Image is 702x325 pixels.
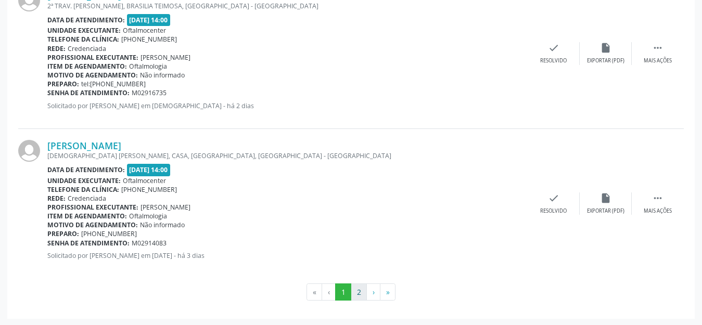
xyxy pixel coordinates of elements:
[47,16,125,24] b: Data de atendimento:
[47,176,121,185] b: Unidade executante:
[600,42,611,54] i: insert_drive_file
[47,26,121,35] b: Unidade executante:
[587,207,624,215] div: Exportar (PDF)
[548,42,559,54] i: check
[81,80,146,88] span: tel:[PHONE_NUMBER]
[47,35,119,44] b: Telefone da clínica:
[548,192,559,204] i: check
[47,165,125,174] b: Data de atendimento:
[47,229,79,238] b: Preparo:
[47,101,528,110] p: Solicitado por [PERSON_NAME] em [DEMOGRAPHIC_DATA] - há 2 dias
[366,283,380,301] button: Go to next page
[68,44,106,53] span: Credenciada
[47,185,119,194] b: Telefone da clínica:
[47,62,127,71] b: Item de agendamento:
[47,53,138,62] b: Profissional executante:
[47,194,66,203] b: Rede:
[644,207,672,215] div: Mais ações
[644,57,672,64] div: Mais ações
[129,212,167,220] span: Oftalmologia
[132,239,167,248] span: M02914083
[123,26,166,35] span: Oftalmocenter
[380,283,395,301] button: Go to last page
[141,203,190,212] span: [PERSON_NAME]
[47,212,127,220] b: Item de agendamento:
[47,251,528,260] p: Solicitado por [PERSON_NAME] em [DATE] - há 3 dias
[141,53,190,62] span: [PERSON_NAME]
[47,71,138,80] b: Motivo de agendamento:
[18,283,684,301] ul: Pagination
[123,176,166,185] span: Oftalmocenter
[540,207,567,215] div: Resolvido
[47,80,79,88] b: Preparo:
[587,57,624,64] div: Exportar (PDF)
[81,229,137,238] span: [PHONE_NUMBER]
[652,192,663,204] i: 
[540,57,567,64] div: Resolvido
[18,140,40,162] img: img
[600,192,611,204] i: insert_drive_file
[652,42,663,54] i: 
[47,140,121,151] a: [PERSON_NAME]
[127,164,171,176] span: [DATE] 14:00
[121,185,177,194] span: [PHONE_NUMBER]
[140,220,185,229] span: Não informado
[121,35,177,44] span: [PHONE_NUMBER]
[351,283,367,301] button: Go to page 2
[47,88,130,97] b: Senha de atendimento:
[47,151,528,160] div: [DEMOGRAPHIC_DATA] [PERSON_NAME], CASA, [GEOGRAPHIC_DATA], [GEOGRAPHIC_DATA] - [GEOGRAPHIC_DATA]
[140,71,185,80] span: Não informado
[335,283,351,301] button: Go to page 1
[127,14,171,26] span: [DATE] 14:00
[47,44,66,53] b: Rede:
[129,62,167,71] span: Oftalmologia
[68,194,106,203] span: Credenciada
[47,220,138,229] b: Motivo de agendamento:
[47,2,528,10] div: 2ª TRAV. [PERSON_NAME], BRASILIA TEIMOSA, [GEOGRAPHIC_DATA] - [GEOGRAPHIC_DATA]
[47,203,138,212] b: Profissional executante:
[132,88,167,97] span: M02916735
[47,239,130,248] b: Senha de atendimento:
